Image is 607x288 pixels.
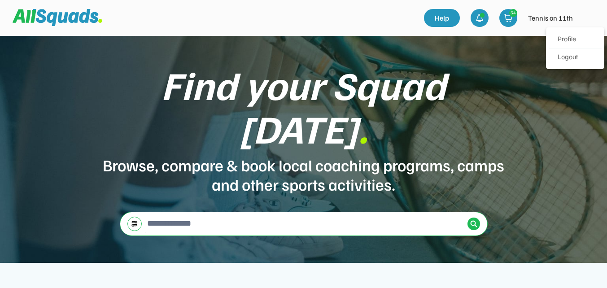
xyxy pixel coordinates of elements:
[424,9,460,27] a: Help
[510,9,517,16] div: 34
[578,9,596,27] img: IMG_2979.png
[504,13,513,22] img: shopping-cart-01%20%281%29.svg
[528,13,573,23] div: Tennis on 11th
[102,63,506,150] div: Find your Squad [DATE]
[549,31,602,48] a: Profile
[358,103,368,153] font: .
[102,155,506,194] div: Browse, compare & book local coaching programs, camps and other sports activities.
[549,48,602,66] div: Logout
[475,13,484,22] img: bell-03%20%281%29.svg
[470,220,477,227] img: Icon%20%2838%29.svg
[131,220,138,227] img: settings-03.svg
[13,9,102,26] img: Squad%20Logo.svg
